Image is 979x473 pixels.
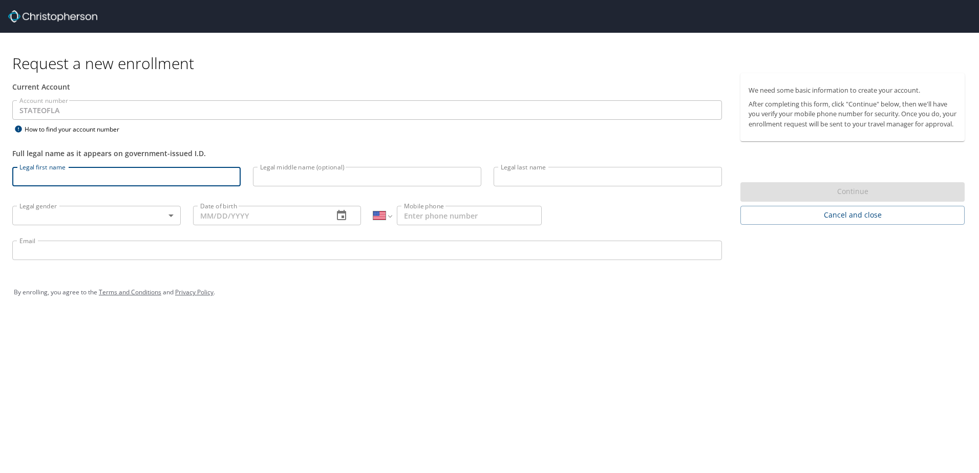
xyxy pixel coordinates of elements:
[749,85,956,95] p: We need some basic information to create your account.
[12,148,722,159] div: Full legal name as it appears on government-issued I.D.
[749,209,956,222] span: Cancel and close
[12,53,973,73] h1: Request a new enrollment
[740,206,965,225] button: Cancel and close
[12,206,181,225] div: ​
[749,99,956,129] p: After completing this form, click "Continue" below, then we'll have you verify your mobile phone ...
[12,123,140,136] div: How to find your account number
[99,288,161,296] a: Terms and Conditions
[8,10,97,23] img: cbt logo
[175,288,214,296] a: Privacy Policy
[193,206,326,225] input: MM/DD/YYYY
[397,206,542,225] input: Enter phone number
[12,81,722,92] div: Current Account
[14,279,965,305] div: By enrolling, you agree to the and .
